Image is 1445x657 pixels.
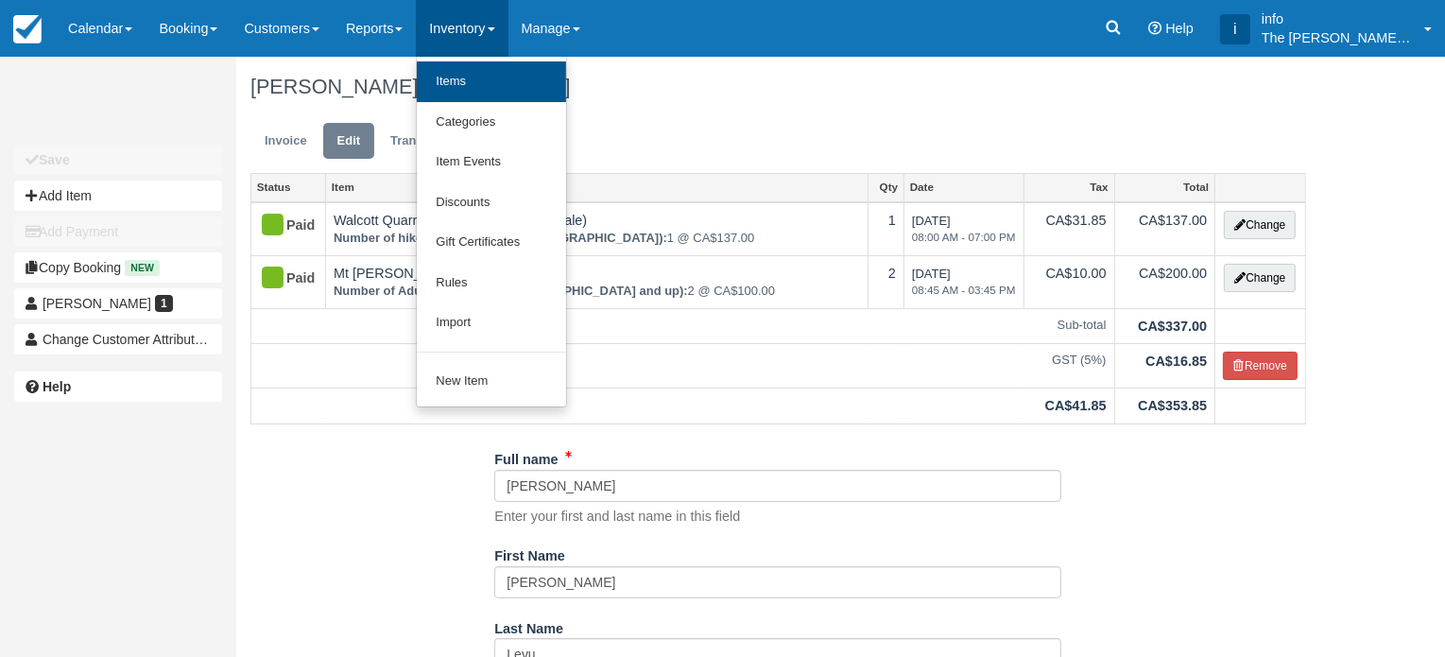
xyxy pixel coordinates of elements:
[250,123,321,160] a: Invoice
[259,211,301,241] div: Paid
[1262,28,1413,47] p: The [PERSON_NAME] Shale Geoscience Foundation
[912,214,1016,246] span: [DATE]
[494,507,740,527] p: Enter your first and last name in this field
[334,284,688,298] strong: Number of Adults in group (19 years old and up)
[912,283,1016,299] em: 08:45 AM - 03:45 PM
[14,288,222,319] a: [PERSON_NAME] 1
[417,222,566,263] a: Gift Certificates
[494,540,564,566] label: First Name
[417,303,566,343] a: Import
[323,123,374,160] a: Edit
[14,372,222,402] a: Help
[868,202,903,256] td: 1
[259,317,1107,335] em: Sub-total
[1220,14,1250,44] div: i
[14,216,222,247] button: Add Payment
[14,181,222,211] button: Add Item
[1045,398,1107,413] strong: CA$41.85
[326,255,869,308] td: Mt [PERSON_NAME] Trilobite Beds
[904,174,1024,200] a: Date
[326,174,868,200] a: Item
[250,76,1306,98] h1: [PERSON_NAME],
[43,379,71,394] b: Help
[1165,21,1194,36] span: Help
[1138,398,1207,413] strong: CA$353.85
[43,296,151,311] span: [PERSON_NAME]
[155,295,173,312] span: 1
[1224,264,1296,292] button: Change
[417,361,566,402] a: New Item
[14,145,222,175] button: Save
[334,230,860,248] em: 1 @ CA$137.00
[1024,174,1114,200] a: Tax
[1148,22,1161,35] i: Help
[1114,202,1215,256] td: CA$137.00
[868,255,903,308] td: 2
[1223,352,1298,380] button: Remove
[912,230,1016,246] em: 08:00 AM - 07:00 PM
[1114,255,1215,308] td: CA$200.00
[1024,202,1114,256] td: CA$31.85
[334,231,667,245] strong: Number of hikers in group (age 8 - 75)
[494,613,563,639] label: Last Name
[326,202,869,256] td: Walcott Quarry ([PERSON_NAME] Shale)
[39,152,70,167] b: Save
[417,61,566,102] a: Items
[334,283,860,301] em: 2 @ CA$100.00
[1145,354,1207,369] strong: CA$16.85
[1262,9,1413,28] p: info
[13,15,42,43] img: checkfront-main-nav-mini-logo.png
[416,57,567,407] ul: Inventory
[1115,174,1215,200] a: Total
[14,252,222,283] button: Copy Booking New
[259,352,1107,370] em: GST (5%)
[259,264,301,294] div: Paid
[494,443,558,470] label: Full name
[417,102,566,143] a: Categories
[1138,319,1207,334] strong: CA$337.00
[869,174,903,200] a: Qty
[912,267,1016,299] span: [DATE]
[1224,211,1296,239] button: Change
[251,174,325,200] a: Status
[1024,255,1114,308] td: CA$10.00
[417,182,566,223] a: Discounts
[376,123,501,160] a: Transactions1
[14,324,222,354] button: Change Customer Attribution
[43,332,213,347] span: Change Customer Attribution
[417,142,566,182] a: Item Events
[125,260,160,276] span: New
[417,263,566,303] a: Rules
